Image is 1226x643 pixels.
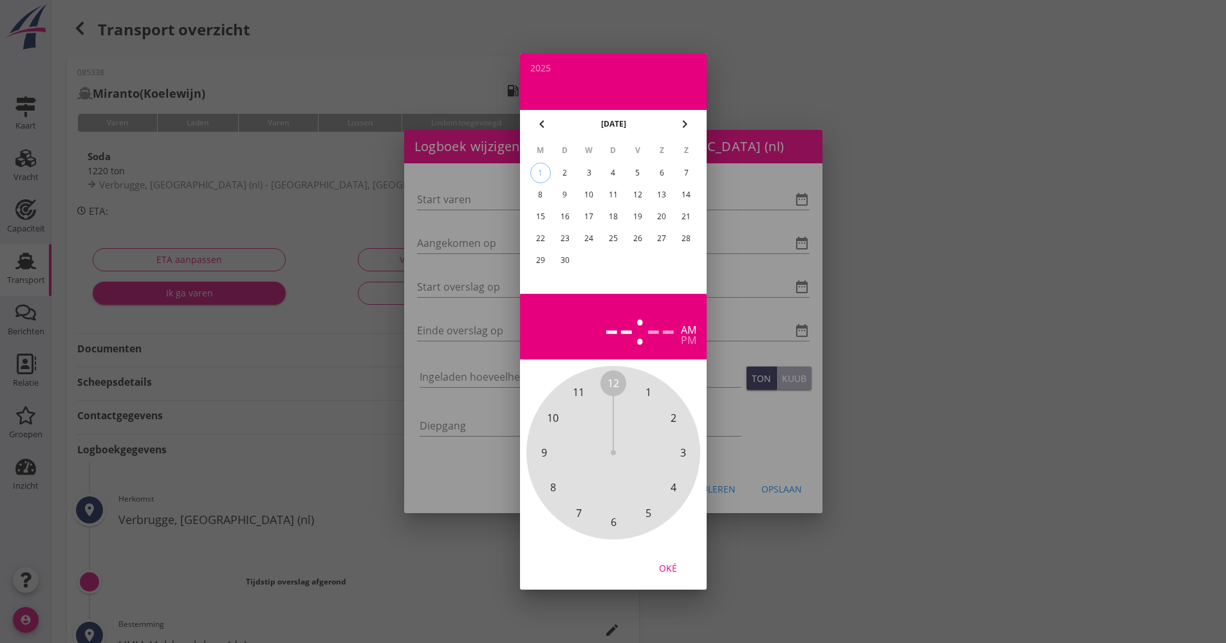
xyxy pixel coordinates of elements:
[573,385,584,400] span: 11
[554,206,575,227] button: 16
[650,561,686,575] div: Oké
[602,206,623,227] button: 18
[530,163,550,183] div: 1
[554,185,575,205] button: 9
[627,185,647,205] button: 12
[530,250,550,271] button: 29
[547,410,559,426] span: 10
[554,163,575,183] button: 2
[554,228,575,249] button: 23
[579,206,599,227] button: 17
[627,163,647,183] button: 5
[651,228,672,249] button: 27
[650,140,673,161] th: Z
[579,163,599,183] button: 3
[602,163,623,183] button: 4
[627,206,647,227] button: 19
[676,163,696,183] button: 7
[627,228,647,249] button: 26
[534,116,550,132] i: chevron_left
[529,140,552,161] th: M
[671,480,676,495] span: 4
[530,206,550,227] button: 15
[640,556,696,579] button: Oké
[608,376,619,391] span: 12
[626,140,649,161] th: V
[680,445,685,460] span: 3
[674,140,698,161] th: Z
[602,185,623,205] button: 11
[575,505,581,521] span: 7
[550,480,555,495] span: 8
[651,206,672,227] button: 20
[530,185,550,205] button: 8
[602,140,625,161] th: D
[602,228,623,249] button: 25
[676,185,696,205] button: 14
[681,325,696,335] div: am
[671,410,676,426] span: 2
[645,385,651,400] span: 1
[681,335,696,345] div: pm
[597,114,629,134] button: [DATE]
[577,140,600,161] th: W
[634,304,646,349] span: :
[604,304,634,349] div: --
[646,304,676,349] div: --
[645,505,651,521] span: 5
[651,163,672,183] button: 6
[676,228,696,249] button: 28
[579,185,599,205] button: 10
[530,64,696,73] div: 2025
[579,228,599,249] button: 24
[676,206,696,227] button: 21
[541,445,546,460] span: 9
[610,514,616,530] span: 6
[553,140,576,161] th: D
[651,185,672,205] button: 13
[530,163,550,183] button: 1
[530,228,550,249] button: 22
[677,116,692,132] i: chevron_right
[554,250,575,271] button: 30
